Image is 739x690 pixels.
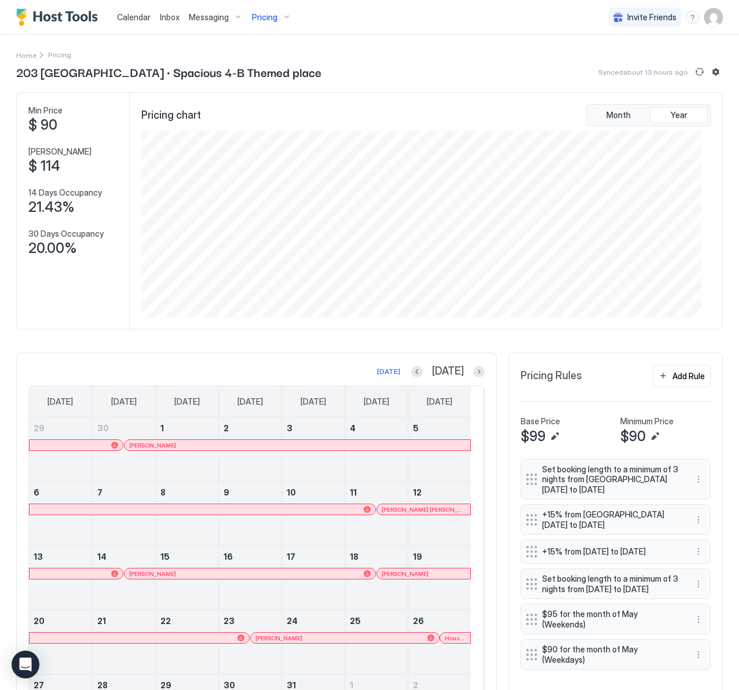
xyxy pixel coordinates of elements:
span: [PERSON_NAME] [255,634,302,642]
button: More options [692,545,705,559]
button: More options [692,648,705,662]
a: Host Tools Logo [16,9,103,26]
button: Month [590,107,647,123]
span: [PERSON_NAME] [382,570,429,578]
td: July 11, 2025 [345,482,408,546]
div: [DATE] [377,366,400,377]
span: [PERSON_NAME] [28,146,92,157]
td: July 10, 2025 [281,482,345,546]
span: 12 [413,487,422,497]
div: menu [686,10,700,24]
div: [PERSON_NAME] [255,634,434,642]
a: Tuesday [163,386,211,417]
span: [DATE] [111,397,137,407]
span: 203 [GEOGRAPHIC_DATA] · Spacious 4-B Themed place [16,63,321,80]
span: 30 [224,680,235,690]
a: July 2, 2025 [219,417,281,439]
td: July 8, 2025 [155,482,218,546]
span: 21.43% [28,199,75,216]
span: $90 for the month of May (Weekdays) [542,644,680,665]
div: menu [692,648,705,662]
div: [PERSON_NAME] [382,570,466,578]
a: June 29, 2025 [29,417,92,439]
span: 28 [97,680,108,690]
span: 9 [224,487,229,497]
span: [DATE] [432,365,464,378]
td: July 3, 2025 [281,417,345,482]
div: ⁨House214⁩ [PERSON_NAME] [445,634,466,642]
td: July 2, 2025 [218,417,281,482]
div: menu [692,545,705,559]
span: 24 [287,616,298,626]
a: July 12, 2025 [408,482,471,503]
span: [PERSON_NAME] [129,442,176,449]
div: menu [692,513,705,527]
span: 30 [97,423,109,433]
a: July 17, 2025 [282,546,345,567]
span: 23 [224,616,235,626]
span: 6 [34,487,39,497]
a: July 7, 2025 [93,482,155,503]
a: July 4, 2025 [345,417,408,439]
td: July 23, 2025 [218,610,281,674]
span: 14 [97,552,107,561]
td: July 21, 2025 [92,610,155,674]
a: Calendar [117,11,151,23]
span: 30 Days Occupancy [28,229,104,239]
a: July 16, 2025 [219,546,281,567]
a: July 1, 2025 [156,417,218,439]
td: July 20, 2025 [29,610,92,674]
span: 17 [287,552,295,561]
span: Base Price [521,416,560,427]
span: Set booking length to a minimum of 3 nights from [DATE] to [DATE] [542,574,680,594]
a: July 20, 2025 [29,610,92,632]
span: Pricing chart [141,109,201,122]
button: Add Rule [653,365,711,387]
td: July 13, 2025 [29,546,92,610]
span: 29 [160,680,171,690]
span: 21 [97,616,106,626]
a: July 26, 2025 [408,610,471,632]
span: 2 [224,423,229,433]
span: 25 [350,616,361,626]
span: Set booking length to a minimum of 3 nights from [GEOGRAPHIC_DATA][DATE] to [DATE] [542,464,680,495]
div: [PERSON_NAME] [129,570,371,578]
a: July 22, 2025 [156,610,218,632]
button: More options [692,577,705,591]
span: Year [671,110,687,120]
div: menu [692,577,705,591]
span: 3 [287,423,292,433]
a: Wednesday [226,386,275,417]
span: Minimum Price [620,416,674,427]
button: Edit [548,430,562,443]
td: July 16, 2025 [218,546,281,610]
a: July 10, 2025 [282,482,345,503]
div: User profile [704,8,723,27]
td: July 12, 2025 [408,482,471,546]
div: Add Rule [672,370,705,382]
span: 20 [34,616,45,626]
span: 19 [413,552,422,561]
a: July 21, 2025 [93,610,155,632]
a: July 6, 2025 [29,482,92,503]
a: July 23, 2025 [219,610,281,632]
span: Messaging [189,12,229,23]
button: [DATE] [375,365,402,379]
span: $ 114 [28,157,60,175]
span: Inbox [160,12,180,22]
td: July 5, 2025 [408,417,471,482]
a: July 18, 2025 [345,546,408,567]
td: July 9, 2025 [218,482,281,546]
button: More options [692,612,705,626]
span: Min Price [28,105,63,116]
span: [DATE] [237,397,263,407]
div: menu [692,612,705,626]
span: 2 [413,680,418,690]
td: July 17, 2025 [281,546,345,610]
button: Next month [473,366,485,377]
a: July 15, 2025 [156,546,218,567]
td: July 24, 2025 [281,610,345,674]
td: July 18, 2025 [345,546,408,610]
button: More options [692,472,705,486]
